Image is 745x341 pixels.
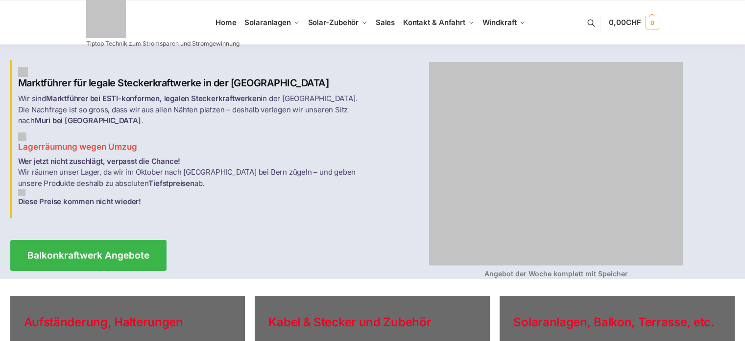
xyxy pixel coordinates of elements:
h2: Marktführer für legale Steckerkraftwerke in der [GEOGRAPHIC_DATA] [18,67,367,89]
a: 0,00CHF 0 [609,8,659,37]
span: CHF [626,18,641,27]
img: Home 1 [18,67,28,77]
span: Balkonkraftwerk Angebote [27,251,149,260]
p: Wir sind in der [GEOGRAPHIC_DATA]. Die Nachfrage ist so gross, dass wir aus allen Nähten platzen ... [18,93,367,127]
a: Balkonkraftwerk Angebote [10,240,167,271]
span: Solaranlagen [244,18,291,27]
strong: Wer jetzt nicht zuschlägt, verpasst die Chance! [18,157,181,166]
a: Windkraft [478,0,529,45]
p: Wir räumen unser Lager, da wir im Oktober nach [GEOGRAPHIC_DATA] bei Bern zügeln – und geben unse... [18,156,367,208]
a: Solar-Zubehör [304,0,371,45]
a: Kontakt & Anfahrt [399,0,478,45]
img: Home 4 [429,62,683,265]
strong: Diese Preise kommen nicht wieder! [18,197,141,206]
strong: Muri bei [GEOGRAPHIC_DATA] [35,116,141,125]
span: Windkraft [482,18,517,27]
span: Solar-Zubehör [308,18,359,27]
span: 0 [646,16,659,29]
span: Kontakt & Anfahrt [403,18,465,27]
h3: Lagerräumung wegen Umzug [18,132,367,153]
strong: Marktführer bei ESTI-konformen, legalen Steckerkraftwerken [46,94,261,103]
a: Solaranlagen [240,0,304,45]
img: Home 2 [18,132,26,141]
img: Home 3 [18,189,25,196]
strong: Tiefstpreisen [148,179,194,188]
span: 0,00 [609,18,641,27]
span: Sales [376,18,395,27]
strong: Angebot der Woche komplett mit Speicher [484,269,628,278]
a: Sales [371,0,399,45]
p: Tiptop Technik zum Stromsparen und Stromgewinnung [86,41,240,47]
